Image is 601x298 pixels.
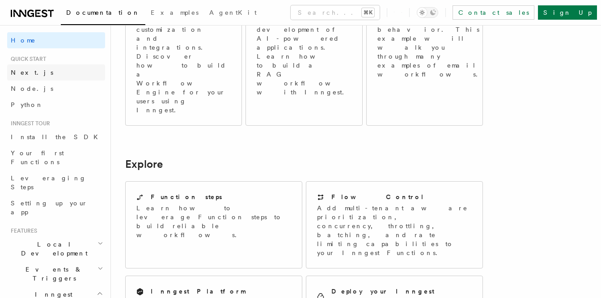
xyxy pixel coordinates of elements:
a: Function stepsLearn how to leverage Function steps to build reliable workflows. [125,181,302,268]
a: Your first Functions [7,145,105,170]
p: Learn how to leverage Function steps to build reliable workflows. [136,204,291,239]
a: AgentKit [204,3,262,24]
span: AgentKit [209,9,257,16]
a: Documentation [61,3,145,25]
span: Home [11,36,36,45]
button: Search...⌘K [291,5,380,20]
span: Features [7,227,37,234]
span: Inngest tour [7,120,50,127]
span: Python [11,101,43,108]
h2: Inngest Platform [151,287,245,296]
button: Events & Triggers [7,261,105,286]
p: Users [DATE] are demanding customization and integrations. Discover how to build a Workflow Engin... [136,7,231,115]
a: Next.js [7,64,105,81]
span: Quick start [7,55,46,63]
button: Toggle dark mode [417,7,438,18]
a: Sign Up [538,5,597,20]
span: Your first Functions [11,149,64,166]
a: Node.js [7,81,105,97]
span: Examples [151,9,199,16]
span: Events & Triggers [7,265,97,283]
span: Documentation [66,9,140,16]
a: Install the SDK [7,129,105,145]
span: Setting up your app [11,200,88,216]
a: Setting up your app [7,195,105,220]
h2: Function steps [151,192,222,201]
span: Leveraging Steps [11,175,86,191]
a: Contact sales [453,5,534,20]
a: Examples [145,3,204,24]
p: Inngest offers tools to support the development of AI-powered applications. Learn how to build a ... [257,7,352,97]
kbd: ⌘K [362,8,374,17]
p: Add multi-tenant aware prioritization, concurrency, throttling, batching, and rate limiting capab... [317,204,472,257]
a: Flow ControlAdd multi-tenant aware prioritization, concurrency, throttling, batching, and rate li... [306,181,483,268]
a: Explore [125,158,163,170]
button: Local Development [7,236,105,261]
span: Install the SDK [11,133,103,140]
a: Python [7,97,105,113]
span: Local Development [7,240,97,258]
a: Home [7,32,105,48]
span: Node.js [11,85,53,92]
a: Leveraging Steps [7,170,105,195]
h2: Flow Control [331,192,424,201]
span: Next.js [11,69,53,76]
